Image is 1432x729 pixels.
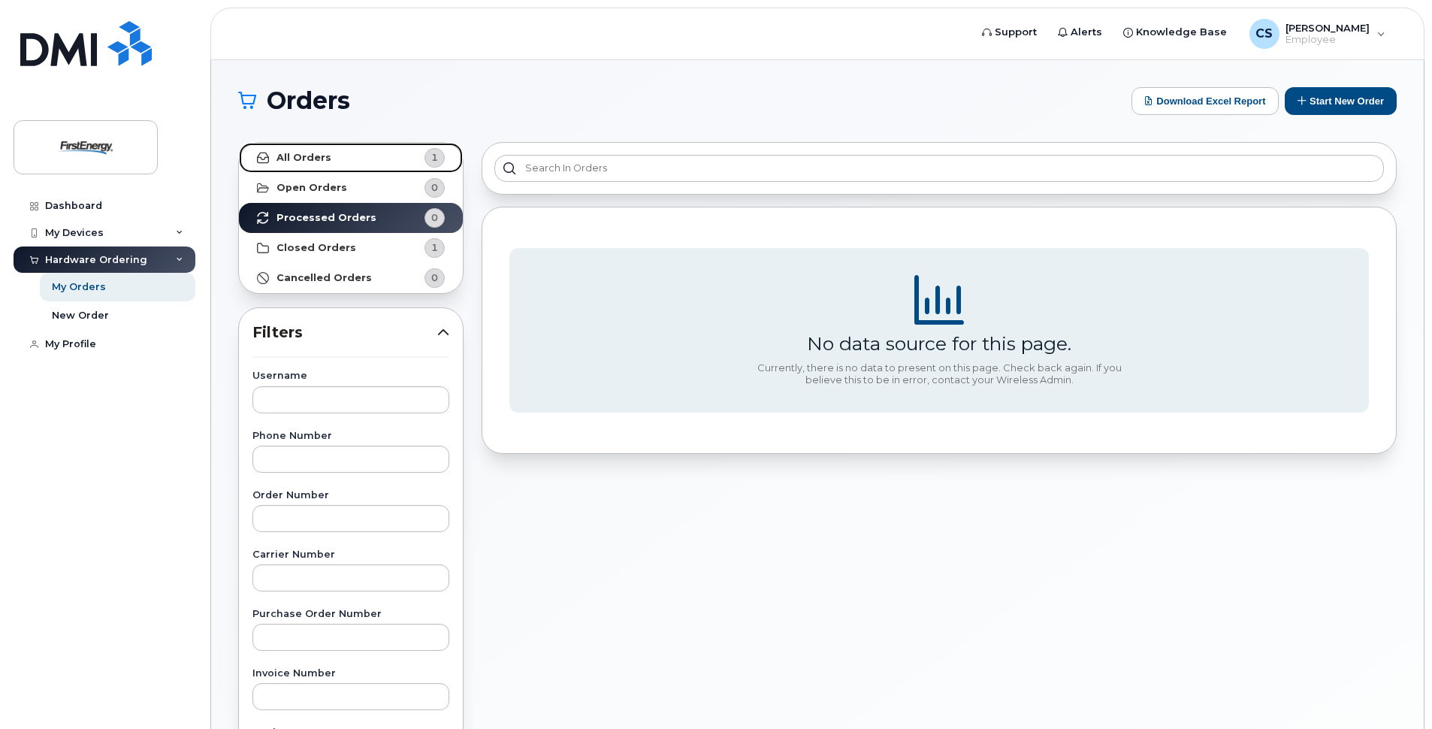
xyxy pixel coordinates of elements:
div: Currently, there is no data to present on this page. Check back again. If you believe this to be ... [751,362,1127,386]
a: Processed Orders0 [239,203,463,233]
a: Open Orders0 [239,173,463,203]
span: 0 [431,271,438,285]
a: All Orders1 [239,143,463,173]
label: Carrier Number [252,550,449,560]
strong: Closed Orders [276,242,356,254]
strong: All Orders [276,152,331,164]
label: Phone Number [252,431,449,441]
a: Cancelled Orders0 [239,263,463,293]
span: 0 [431,210,438,225]
span: Filters [252,322,437,343]
span: Orders [267,89,350,112]
label: Username [252,371,449,381]
span: 1 [431,150,438,165]
a: Closed Orders1 [239,233,463,263]
label: Purchase Order Number [252,610,449,619]
div: No data source for this page. [807,332,1071,355]
input: Search in orders [494,155,1384,182]
label: Invoice Number [252,669,449,679]
strong: Cancelled Orders [276,272,372,284]
strong: Processed Orders [276,212,376,224]
button: Start New Order [1285,87,1397,115]
iframe: Messenger Launcher [1367,664,1421,718]
label: Order Number [252,491,449,501]
span: 0 [431,180,438,195]
button: Download Excel Report [1131,87,1279,115]
span: 1 [431,240,438,255]
strong: Open Orders [276,182,347,194]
